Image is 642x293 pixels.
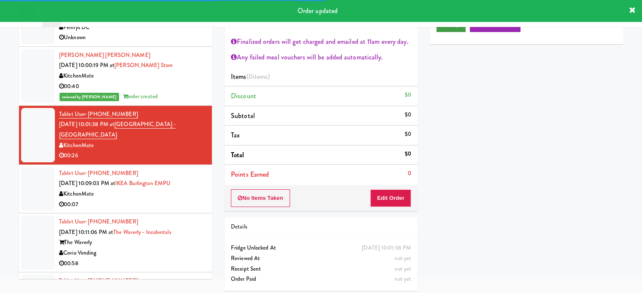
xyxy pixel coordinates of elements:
[59,169,138,177] a: Tablet User· [PHONE_NUMBER]
[405,110,411,120] div: $0
[59,277,138,285] a: Tablet User· [PHONE_NUMBER]
[231,189,290,207] button: No Items Taken
[59,228,113,236] span: [DATE] 10:11:06 PM at
[231,91,256,101] span: Discount
[253,72,268,81] ng-pluralize: items
[19,165,212,213] li: Tablet User· [PHONE_NUMBER][DATE] 10:09:03 PM atIKEA Burlington EMPUKitchenMate00:07
[395,265,411,273] span: not yet
[231,150,244,160] span: Total
[362,243,411,253] div: [DATE] 10:01:38 PM
[59,71,206,81] div: KitchenMate
[85,218,138,226] span: · [PHONE_NUMBER]
[395,254,411,262] span: not yet
[113,228,171,236] a: The Waverly - Incidentals
[408,168,411,179] div: 0
[231,72,270,81] span: Items
[231,222,411,232] div: Details
[85,277,138,285] span: · [PHONE_NUMBER]
[85,169,138,177] span: · [PHONE_NUMBER]
[231,243,411,253] div: Fridge Unlocked At
[59,151,206,161] div: 00:26
[231,253,411,264] div: Reviewed At
[231,51,411,64] div: Any failed meal vouchers will be added automatically.
[59,61,114,69] span: [DATE] 10:00:19 PM at
[405,90,411,100] div: $0
[405,149,411,159] div: $0
[231,130,240,140] span: Tax
[231,111,255,121] span: Subtotal
[59,120,176,139] a: [GEOGRAPHIC_DATA] - [GEOGRAPHIC_DATA]
[59,258,206,269] div: 00:58
[59,179,115,187] span: [DATE] 10:09:03 PM at
[59,140,206,151] div: KitchenMate
[114,61,173,69] a: [PERSON_NAME] Store
[247,72,270,81] span: (0 )
[298,6,338,16] span: Order updated
[231,274,411,285] div: Order Paid
[123,92,158,100] span: order created
[19,213,212,272] li: Tablet User· [PHONE_NUMBER][DATE] 10:11:06 PM atThe Waverly - IncidentalsThe WaverlyCovio Vending...
[231,35,411,48] div: Finalized orders will get charged and emailed at 11am every day.
[59,237,206,248] div: The Waverly
[231,169,269,179] span: Points Earned
[59,189,206,199] div: KitchenMate
[370,189,411,207] button: Edit Order
[59,248,206,258] div: Covio Vending
[60,93,119,101] span: reviewed by [PERSON_NAME]
[85,110,138,118] span: · [PHONE_NUMBER]
[59,120,114,128] span: [DATE] 10:01:38 PM at
[19,47,212,106] li: [PERSON_NAME] [PERSON_NAME][DATE] 10:00:19 PM at[PERSON_NAME] StoreKitchenMate00:40reviewed by [P...
[59,22,206,33] div: Pennys DC
[231,264,411,274] div: Receipt Sent
[59,218,138,226] a: Tablet User· [PHONE_NUMBER]
[395,275,411,283] span: not yet
[59,32,206,43] div: Unknown
[115,179,171,187] a: IKEA Burlington EMPU
[59,81,206,92] div: 00:40
[19,106,212,165] li: Tablet User· [PHONE_NUMBER][DATE] 10:01:38 PM at[GEOGRAPHIC_DATA] - [GEOGRAPHIC_DATA]KitchenMate0...
[59,110,138,118] a: Tablet User· [PHONE_NUMBER]
[405,129,411,140] div: $0
[59,51,150,59] a: [PERSON_NAME] [PERSON_NAME]
[59,199,206,210] div: 00:07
